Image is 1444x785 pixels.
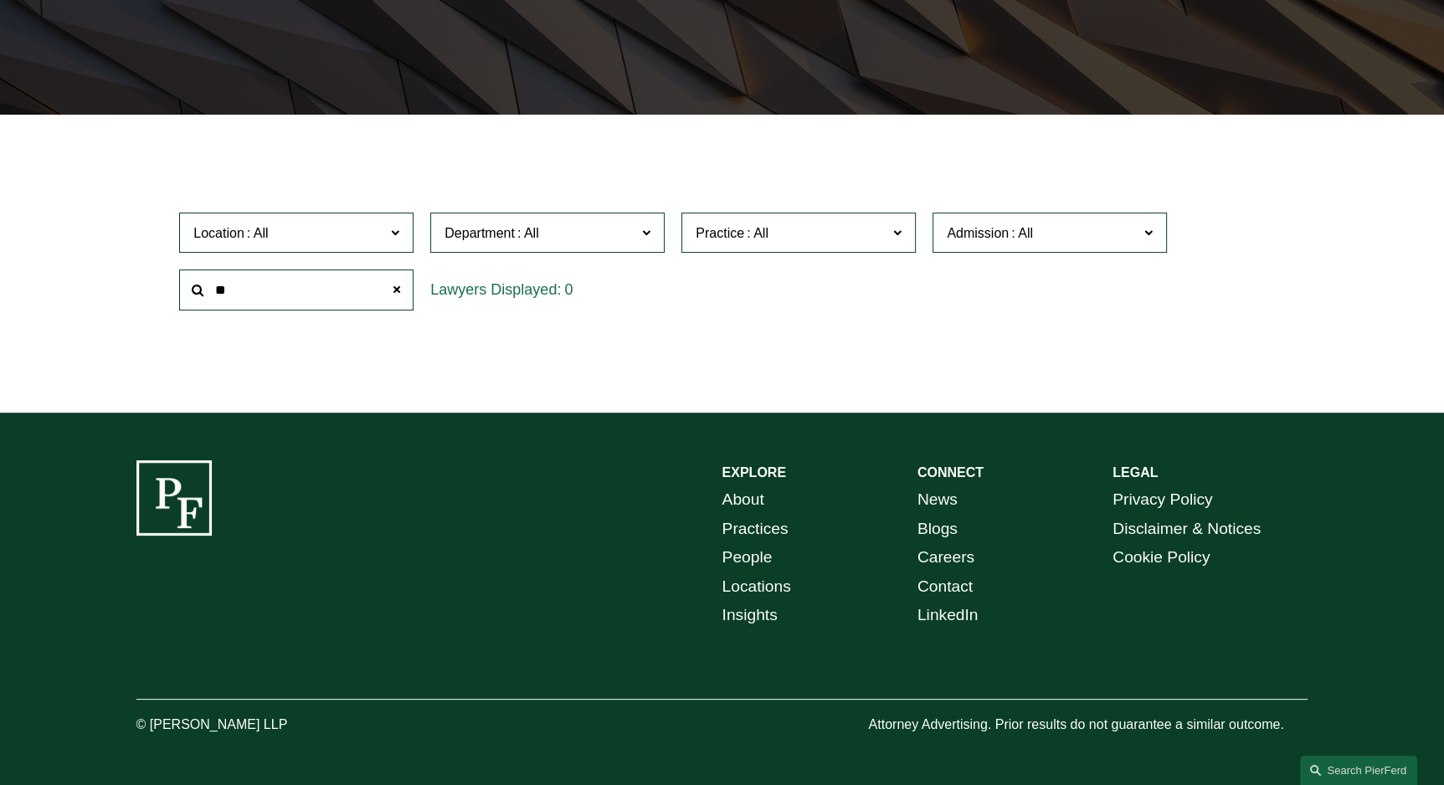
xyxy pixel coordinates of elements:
strong: CONNECT [917,465,984,480]
a: About [722,485,764,515]
a: Privacy Policy [1113,485,1212,515]
span: Department [445,226,515,240]
p: Attorney Advertising. Prior results do not guarantee a similar outcome. [868,713,1308,737]
strong: LEGAL [1113,465,1158,480]
span: Practice [696,226,744,240]
a: Blogs [917,515,958,544]
a: Cookie Policy [1113,543,1210,572]
a: Careers [917,543,974,572]
a: Insights [722,601,778,630]
a: Search this site [1300,756,1417,785]
a: Disclaimer & Notices [1113,515,1261,544]
span: Location [193,226,244,240]
span: Admission [947,226,1009,240]
strong: EXPLORE [722,465,786,480]
a: Contact [917,572,973,602]
a: LinkedIn [917,601,979,630]
a: Locations [722,572,791,602]
span: 0 [564,281,573,298]
a: Practices [722,515,789,544]
a: News [917,485,958,515]
p: © [PERSON_NAME] LLP [136,713,381,737]
a: People [722,543,773,572]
